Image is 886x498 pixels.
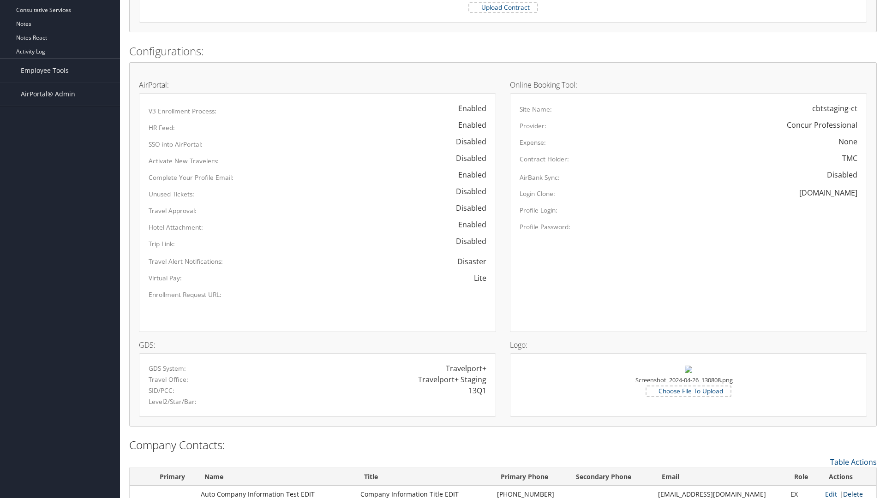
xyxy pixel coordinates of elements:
[653,468,786,486] th: Email
[446,363,486,374] div: Travelport+
[447,186,486,197] div: Disabled
[520,222,570,231] label: Profile Password:
[820,468,876,486] th: Actions
[830,457,877,467] a: Table Actions
[510,341,867,349] h4: Logo:
[818,169,857,180] div: Disabled
[492,468,568,486] th: Primary Phone
[520,138,546,147] label: Expense:
[129,437,877,453] h2: Company Contacts:
[842,153,857,164] div: TMC
[448,252,486,271] span: Disaster
[149,364,186,373] label: GDS System:
[447,136,486,147] div: Disabled
[449,119,486,130] div: Enabled
[449,169,486,180] div: Enabled
[149,156,219,166] label: Activate New Travelers:
[447,236,486,247] div: Disabled
[520,206,557,215] label: Profile Login:
[520,173,560,182] label: AirBank Sync:
[787,119,857,130] div: Concur Professional
[468,385,486,396] div: 13Q1
[838,136,857,147] div: None
[685,366,692,373] img: Screenshot_2024-04-26_130808.png
[149,273,182,283] label: Virtual Pay:
[149,375,188,384] label: Travel Office:
[356,468,492,486] th: Title
[149,173,233,182] label: Complete Your Profile Email:
[149,468,196,486] th: Primary
[447,202,486,213] div: Disabled
[469,3,537,12] label: Upload Contract
[21,83,75,106] span: AirPortal® Admin
[449,219,486,230] div: Enabled
[149,223,203,232] label: Hotel Attachment:
[149,123,175,132] label: HR Feed:
[149,107,216,116] label: V3 Enrollment Process:
[449,103,486,114] div: Enabled
[149,190,194,199] label: Unused Tickets:
[21,59,69,82] span: Employee Tools
[139,341,496,349] h4: GDS:
[520,121,546,130] label: Provider:
[149,397,197,406] label: Level2/Star/Bar:
[129,43,877,59] h2: Configurations:
[196,468,356,486] th: Name
[149,239,175,249] label: Trip Link:
[799,187,857,198] div: [DOMAIN_NAME]
[149,386,174,395] label: SID/PCC:
[149,257,223,266] label: Travel Alert Notifications:
[149,206,197,215] label: Travel Approval:
[647,386,730,396] label: Choose File To Upload
[474,273,486,284] div: Lite
[520,105,552,114] label: Site Name:
[139,81,496,89] h4: AirPortal:
[520,154,569,164] label: Contract Holder:
[568,468,653,486] th: Secondary Phone
[635,376,733,393] small: Screenshot_2024-04-26_130808.png
[149,140,203,149] label: SSO into AirPortal:
[418,374,486,385] div: Travelport+ Staging
[812,103,857,114] div: cbtstaging-ct
[510,81,867,89] h4: Online Booking Tool:
[149,290,221,299] label: Enrollment Request URL:
[520,189,555,198] label: Login Clone:
[447,153,486,164] div: Disabled
[786,468,820,486] th: Role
